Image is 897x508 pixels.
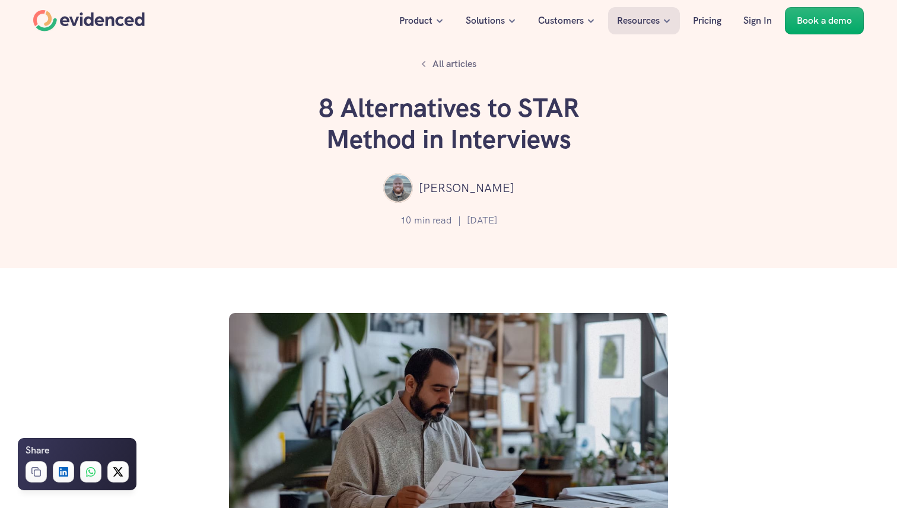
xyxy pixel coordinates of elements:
[693,13,721,28] p: Pricing
[743,13,772,28] p: Sign In
[785,7,864,34] a: Book a demo
[538,13,584,28] p: Customers
[271,92,626,155] h1: 8 Alternatives to STAR Method in Interviews
[684,7,730,34] a: Pricing
[399,13,432,28] p: Product
[383,173,413,203] img: ""
[419,178,514,197] p: [PERSON_NAME]
[458,213,461,228] p: |
[26,443,49,458] h6: Share
[432,56,476,72] p: All articles
[33,10,145,31] a: Home
[415,53,483,75] a: All articles
[617,13,660,28] p: Resources
[400,213,411,228] p: 10
[467,213,497,228] p: [DATE]
[734,7,781,34] a: Sign In
[466,13,505,28] p: Solutions
[414,213,452,228] p: min read
[797,13,852,28] p: Book a demo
